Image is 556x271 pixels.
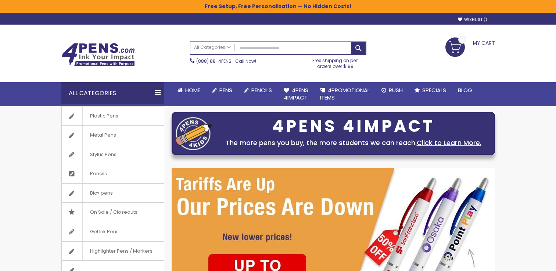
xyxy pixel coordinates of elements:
span: Bic® pens [82,184,120,203]
a: On Sale / Closeouts [62,203,164,222]
span: Home [185,86,200,94]
a: Gel Ink Pens [62,222,164,241]
span: On Sale / Closeouts [82,203,145,222]
img: four_pen_logo.png [176,117,212,150]
div: The more pens you buy, the more students we can reach. [216,138,491,148]
a: Click to Learn More. [417,138,481,147]
span: All Categories [194,44,231,50]
a: Pens [206,82,238,98]
img: 4Pens Custom Pens and Promotional Products [61,43,135,66]
a: (888) 88-4PENS [196,58,232,64]
span: Plastic Pens [82,106,126,126]
span: Gel Ink Pens [82,222,126,241]
a: Pencils [238,82,278,98]
div: Free shipping on pen orders over $199 [305,55,366,69]
span: Blog [458,86,472,94]
div: 4PENS 4IMPACT [216,119,491,134]
a: Home [172,82,206,98]
span: Rush [389,86,403,94]
a: Metal Pens [62,126,164,145]
span: Pens [219,86,232,94]
span: Specials [422,86,446,94]
span: - Call Now! [196,58,256,64]
a: Blog [452,82,478,98]
a: Bic® pens [62,184,164,203]
a: Highlighter Pens / Markers [62,242,164,261]
a: All Categories [190,41,234,54]
span: Pencils [82,164,114,183]
a: 4PROMOTIONALITEMS [314,82,376,106]
div: All Categories [61,82,164,104]
span: 4Pens 4impact [284,86,308,101]
span: Stylus Pens [82,145,124,164]
span: Highlighter Pens / Markers [82,242,160,261]
span: Metal Pens [82,126,123,145]
a: Rush [376,82,409,98]
a: Pencils [62,164,164,183]
a: Stylus Pens [62,145,164,164]
span: Pencils [251,86,272,94]
span: 4PROMOTIONAL ITEMS [320,86,370,101]
a: Plastic Pens [62,106,164,126]
a: 4Pens4impact [278,82,314,106]
a: Specials [409,82,452,98]
a: Wishlist [458,17,487,22]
